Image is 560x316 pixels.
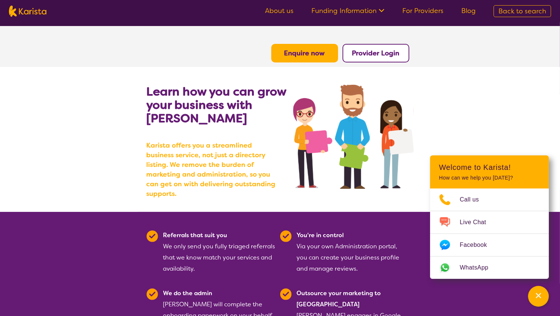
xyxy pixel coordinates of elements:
[461,6,476,15] a: Blog
[280,288,292,300] img: Tick
[147,84,286,126] b: Learn how you can grow your business with [PERSON_NAME]
[284,49,325,58] a: Enquire now
[147,230,158,242] img: Tick
[460,217,495,228] span: Live Chat
[297,231,344,239] b: You're in control
[271,44,338,62] button: Enquire now
[293,85,413,189] img: grow your business with Karista
[297,289,381,308] b: Outsource your marketing to [GEOGRAPHIC_DATA]
[430,188,549,279] ul: Choose channel
[280,230,292,242] img: Tick
[430,257,549,279] a: Web link opens in a new tab.
[297,230,409,274] div: Via your own Administration portal, you can create your business profile and manage reviews.
[163,231,227,239] b: Referrals that suit you
[311,6,384,15] a: Funding Information
[494,5,551,17] a: Back to search
[439,175,540,181] p: How can we help you [DATE]?
[430,155,549,279] div: Channel Menu
[163,289,213,297] b: We do the admin
[498,7,546,16] span: Back to search
[265,6,294,15] a: About us
[352,49,400,58] a: Provider Login
[402,6,443,15] a: For Providers
[460,262,497,273] span: WhatsApp
[9,6,46,17] img: Karista logo
[343,44,409,62] button: Provider Login
[147,288,158,300] img: Tick
[147,141,280,199] b: Karista offers you a streamlined business service, not just a directory listing. We remove the bu...
[528,286,549,307] button: Channel Menu
[163,230,276,274] div: We only send you fully triaged referrals that we know match your services and availability.
[460,194,488,205] span: Call us
[460,239,496,251] span: Facebook
[439,163,540,172] h2: Welcome to Karista!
